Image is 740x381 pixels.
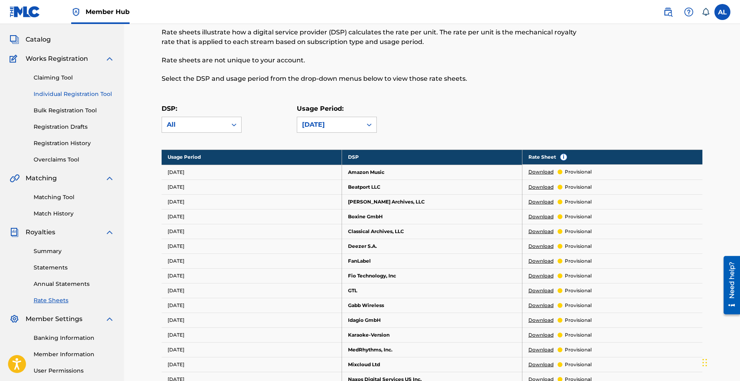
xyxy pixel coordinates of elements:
[26,35,51,44] span: Catalog
[342,298,522,313] td: Gabb Wireless
[342,313,522,327] td: Idagio GmbH
[565,287,592,294] p: provisional
[342,194,522,209] td: [PERSON_NAME] Archives, LLC
[528,257,554,265] a: Download
[528,287,554,294] a: Download
[34,247,114,255] a: Summary
[162,327,342,342] td: [DATE]
[565,272,592,279] p: provisional
[162,150,342,165] th: Usage Period
[162,105,177,112] label: DSP:
[34,263,114,272] a: Statements
[342,165,522,180] td: Amazon Music
[34,350,114,359] a: Member Information
[342,150,522,165] th: DSP
[342,224,522,239] td: Classical Archives, LLC
[105,174,114,183] img: expand
[342,357,522,372] td: Mixcloud Ltd
[162,28,578,47] p: Rate sheets illustrate how a digital service provider (DSP) calculates the rate per unit. The rat...
[162,165,342,180] td: [DATE]
[34,193,114,201] a: Matching Tool
[565,243,592,250] p: provisional
[702,351,707,375] div: Drag
[528,361,554,368] a: Download
[660,4,676,20] a: Public Search
[34,334,114,342] a: Banking Information
[105,314,114,324] img: expand
[565,257,592,265] p: provisional
[565,228,592,235] p: provisional
[34,139,114,148] a: Registration History
[162,357,342,372] td: [DATE]
[105,54,114,64] img: expand
[565,361,592,368] p: provisional
[162,56,578,65] p: Rate sheets are not unique to your account.
[302,120,357,130] div: [DATE]
[162,313,342,327] td: [DATE]
[663,7,673,17] img: search
[34,156,114,164] a: Overclaims Tool
[342,342,522,357] td: MedRhythms, Inc.
[565,346,592,353] p: provisional
[681,4,697,20] div: Help
[10,54,20,64] img: Works Registration
[528,228,554,235] a: Download
[162,194,342,209] td: [DATE]
[702,8,710,16] div: Notifications
[565,317,592,324] p: provisional
[34,123,114,131] a: Registration Drafts
[162,253,342,268] td: [DATE]
[34,367,114,375] a: User Permissions
[34,90,114,98] a: Individual Registration Tool
[162,209,342,224] td: [DATE]
[26,174,57,183] span: Matching
[342,180,522,194] td: Beatport LLC
[700,343,740,381] iframe: Chat Widget
[26,227,55,237] span: Royalties
[714,4,730,20] div: User Menu
[528,331,554,339] a: Download
[162,224,342,239] td: [DATE]
[162,180,342,194] td: [DATE]
[26,54,88,64] span: Works Registration
[565,213,592,220] p: provisional
[162,268,342,283] td: [DATE]
[342,283,522,298] td: GTL
[560,154,567,160] span: i
[528,272,554,279] a: Download
[528,302,554,309] a: Download
[342,239,522,253] td: Deezer S.A.
[342,253,522,268] td: FanLabel
[565,168,592,176] p: provisional
[10,314,19,324] img: Member Settings
[167,120,222,130] div: All
[522,150,702,165] th: Rate Sheet
[10,35,19,44] img: Catalog
[34,280,114,288] a: Annual Statements
[105,227,114,237] img: expand
[528,317,554,324] a: Download
[342,209,522,224] td: Boxine GmbH
[528,198,554,205] a: Download
[684,7,694,17] img: help
[162,283,342,298] td: [DATE]
[71,7,81,17] img: Top Rightsholder
[565,198,592,205] p: provisional
[342,268,522,283] td: Fio Technology, Inc
[528,346,554,353] a: Download
[86,7,130,16] span: Member Hub
[162,298,342,313] td: [DATE]
[34,296,114,305] a: Rate Sheets
[528,184,554,191] a: Download
[162,342,342,357] td: [DATE]
[297,105,344,112] label: Usage Period:
[10,6,40,18] img: MLC Logo
[565,184,592,191] p: provisional
[10,16,58,25] a: SummarySummary
[565,302,592,309] p: provisional
[162,74,578,84] p: Select the DSP and usage period from the drop-down menus below to view those rate sheets.
[528,243,554,250] a: Download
